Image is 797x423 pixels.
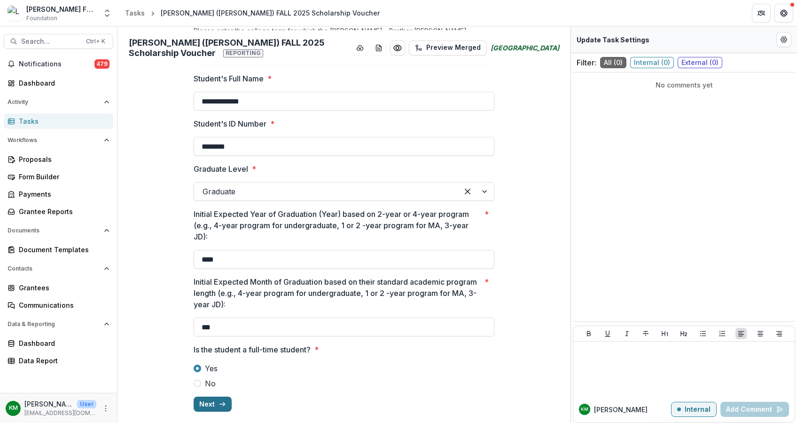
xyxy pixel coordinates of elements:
button: Next [194,397,232,412]
a: Communications [4,297,113,313]
button: Heading 2 [678,328,689,339]
button: Align Right [774,328,785,339]
p: User [77,400,96,408]
span: All ( 0 ) [600,57,626,68]
i: [GEOGRAPHIC_DATA] [491,43,559,53]
a: Data Report [4,353,113,368]
a: Dashboard [4,75,113,91]
span: Workflows [8,137,100,144]
div: Dashboard [19,78,106,88]
span: Data & Reporting [8,321,100,327]
span: Documents [8,227,100,234]
div: Communications [19,300,106,310]
button: Italicize [621,328,633,339]
span: Search... [21,38,80,46]
a: Grantees [4,280,113,295]
p: No comments yet [577,80,791,90]
div: Clear selected options [460,184,475,199]
div: Tasks [125,8,145,18]
p: Update Task Settings [577,35,649,45]
span: Internal ( 0 ) [630,57,674,68]
button: Open Data & Reporting [4,317,113,332]
p: Internal [685,406,711,414]
a: Proposals [4,152,113,167]
button: Bullet List [697,328,709,339]
a: Form Builder [4,169,113,184]
span: Reporting [223,49,263,57]
div: Ctrl + K [84,36,107,47]
p: Initial Expected Month of Graduation based on their standard academic program length (e.g., 4-yea... [194,276,481,310]
p: [EMAIL_ADDRESS][DOMAIN_NAME] [24,409,96,417]
button: Preview Merged [409,40,487,56]
div: Grantees [19,283,106,293]
div: Please enter the college term for which the [PERSON_NAME] - Brother [PERSON_NAME] Scholarship is ... [194,27,494,47]
span: Notifications [19,60,94,68]
span: No [205,378,216,389]
div: Kate Morris [581,407,588,412]
button: Underline [602,328,613,339]
p: [PERSON_NAME] [24,399,73,409]
div: [PERSON_NAME] Fund for the Blind [26,4,97,14]
button: Edit Form Settings [776,32,791,47]
span: 479 [94,59,109,69]
button: download-button [352,40,367,56]
button: Align Center [755,328,766,339]
div: [PERSON_NAME] ([PERSON_NAME]) FALL 2025 Scholarship Voucher [161,8,380,18]
button: Heading 1 [659,328,671,339]
p: Student's Full Name [194,73,264,84]
div: Dashboard [19,338,106,348]
nav: breadcrumb [121,6,383,20]
button: Preview cf899d90-03c4-424b-9f09-4b32fb39cfbd.pdf [390,40,405,56]
span: Foundation [26,14,57,23]
a: Grantee Reports [4,204,113,219]
a: Dashboard [4,335,113,351]
a: Tasks [4,113,113,129]
div: Payments [19,189,106,199]
p: Graduate Level [194,163,248,175]
a: Tasks [121,6,148,20]
button: Open Contacts [4,261,113,276]
button: Open entity switcher [101,4,114,23]
button: Ordered List [717,328,728,339]
a: Payments [4,186,113,202]
div: Document Templates [19,245,106,255]
button: Open Activity [4,95,113,110]
div: Grantee Reports [19,207,106,216]
button: Notifications479 [4,56,113,72]
p: Student's ID Number [194,118,266,129]
button: Search... [4,34,113,49]
span: Yes [205,363,218,374]
button: Bold [583,328,594,339]
button: More [100,403,111,414]
button: Open Workflows [4,133,113,148]
button: Get Help [774,4,793,23]
span: Activity [8,99,100,105]
p: Initial Expected Year of Graduation (Year) based on 2-year or 4-year program (e.g., 4-year progra... [194,208,481,242]
p: [PERSON_NAME] [594,405,648,415]
div: Data Report [19,356,106,366]
h2: [PERSON_NAME] ([PERSON_NAME]) FALL 2025 Scholarship Voucher [129,38,349,58]
span: External ( 0 ) [678,57,722,68]
a: Document Templates [4,242,113,257]
button: Add Comment [720,402,789,417]
img: Lavelle Fund for the Blind [8,6,23,21]
span: Contacts [8,265,100,272]
div: Kate Morris [9,405,18,411]
button: Internal [671,402,717,417]
button: Partners [752,4,771,23]
div: Tasks [19,116,106,126]
button: Open Documents [4,223,113,238]
p: Filter: [577,57,596,68]
button: Strike [640,328,651,339]
div: Form Builder [19,172,106,182]
div: Proposals [19,154,106,164]
button: download-word-button [371,40,386,56]
p: Is the student a full-time student? [194,344,311,355]
button: Align Left [735,328,747,339]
